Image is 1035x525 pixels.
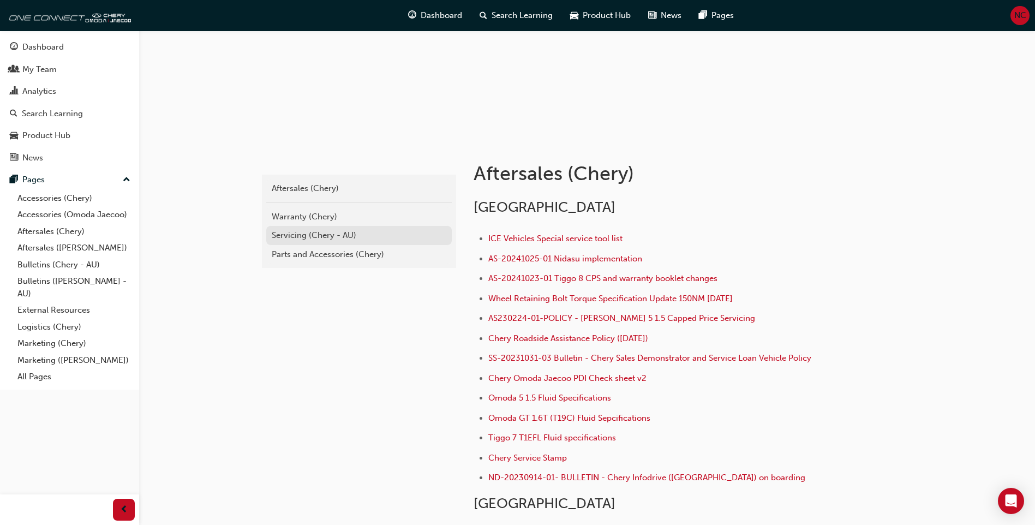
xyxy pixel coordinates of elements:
[13,223,135,240] a: Aftersales (Chery)
[4,59,135,80] a: My Team
[123,173,130,187] span: up-icon
[492,9,553,22] span: Search Learning
[488,313,755,323] a: AS230224-01-POLICY - [PERSON_NAME] 5 1.5 Capped Price Servicing
[421,9,462,22] span: Dashboard
[22,108,83,120] div: Search Learning
[711,9,734,22] span: Pages
[4,148,135,168] a: News
[13,240,135,256] a: Aftersales ([PERSON_NAME])
[22,41,64,53] div: Dashboard
[120,503,128,517] span: prev-icon
[1010,6,1030,25] button: NC
[488,393,611,403] a: Omoda 5 1.5 Fluid Specifications
[13,302,135,319] a: External Resources
[266,207,452,226] a: Warranty (Chery)
[661,9,681,22] span: News
[13,368,135,385] a: All Pages
[639,4,690,27] a: news-iconNews
[488,373,647,383] a: Chery Omoda Jaecoo PDI Check sheet v2
[408,9,416,22] span: guage-icon
[266,226,452,245] a: Servicing (Chery - AU)
[4,104,135,124] a: Search Learning
[13,352,135,369] a: Marketing ([PERSON_NAME])
[266,245,452,264] a: Parts and Accessories (Chery)
[10,153,18,163] span: news-icon
[13,319,135,336] a: Logistics (Chery)
[488,413,650,423] a: Omoda GT 1.6T (T19C) Fluid Sepcifications
[488,433,616,443] a: Tiggo 7 T1EFL Fluid specifications
[272,182,446,195] div: Aftersales (Chery)
[480,9,487,22] span: search-icon
[488,254,642,264] a: AS-20241025-01 Nidasu implementation
[488,473,805,482] a: ND-20230914-01- BULLETIN - Chery Infodrive ([GEOGRAPHIC_DATA]) on boarding
[488,273,717,283] a: AS-20241023-01 Tiggo 8 CPS and warranty booklet changes
[10,65,18,75] span: people-icon
[4,126,135,146] a: Product Hub
[4,170,135,190] button: Pages
[998,488,1024,514] div: Open Intercom Messenger
[10,175,18,185] span: pages-icon
[13,273,135,302] a: Bulletins ([PERSON_NAME] - AU)
[474,199,615,216] span: [GEOGRAPHIC_DATA]
[399,4,471,27] a: guage-iconDashboard
[4,81,135,102] a: Analytics
[561,4,639,27] a: car-iconProduct Hub
[10,43,18,52] span: guage-icon
[570,9,578,22] span: car-icon
[272,248,446,261] div: Parts and Accessories (Chery)
[471,4,561,27] a: search-iconSearch Learning
[22,63,57,76] div: My Team
[13,206,135,223] a: Accessories (Omoda Jaecoo)
[4,37,135,57] a: Dashboard
[10,87,18,97] span: chart-icon
[488,234,623,243] a: ICE Vehicles Special service tool list
[1014,9,1026,22] span: NC
[13,190,135,207] a: Accessories (Chery)
[10,109,17,119] span: search-icon
[22,129,70,142] div: Product Hub
[474,162,831,186] h1: Aftersales (Chery)
[488,353,811,363] a: SS-20231031-03 Bulletin - Chery Sales Demonstrator and Service Loan Vehicle Policy
[22,85,56,98] div: Analytics
[699,9,707,22] span: pages-icon
[13,256,135,273] a: Bulletins (Chery - AU)
[10,131,18,141] span: car-icon
[266,179,452,198] a: Aftersales (Chery)
[488,453,567,463] a: Chery Service Stamp
[488,333,648,343] a: Chery Roadside Assistance Policy ([DATE])
[22,174,45,186] div: Pages
[22,152,43,164] div: News
[4,35,135,170] button: DashboardMy TeamAnalyticsSearch LearningProduct HubNews
[272,229,446,242] div: Servicing (Chery - AU)
[13,335,135,352] a: Marketing (Chery)
[5,4,131,26] img: oneconnect
[272,211,446,223] div: Warranty (Chery)
[690,4,743,27] a: pages-iconPages
[648,9,656,22] span: news-icon
[474,495,615,512] span: [GEOGRAPHIC_DATA]
[583,9,631,22] span: Product Hub
[488,294,733,303] a: Wheel Retaining Bolt Torque Specification Update 150NM [DATE]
